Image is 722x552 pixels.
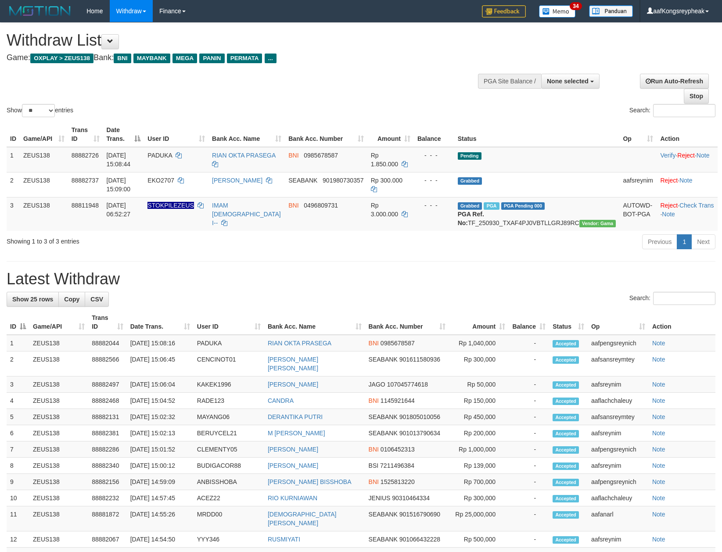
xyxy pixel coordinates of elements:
[88,441,127,458] td: 88882286
[147,177,174,184] span: EKO2707
[7,233,294,246] div: Showing 1 to 3 of 3 entries
[88,310,127,335] th: Trans ID: activate to sort column ascending
[509,490,549,506] td: -
[553,356,579,364] span: Accepted
[369,381,385,388] span: JAGO
[29,531,88,548] td: ZEUS138
[7,32,473,49] h1: Withdraw List
[589,5,633,17] img: panduan.png
[553,511,579,519] span: Accepted
[268,340,331,347] a: RIAN OKTA PRASEGA
[553,430,579,437] span: Accepted
[509,458,549,474] td: -
[288,202,298,209] span: BNI
[208,122,285,147] th: Bank Acc. Name: activate to sort column ascending
[88,409,127,425] td: 88882131
[88,506,127,531] td: 88881872
[509,310,549,335] th: Balance: activate to sort column ascending
[58,292,85,307] a: Copy
[588,376,649,393] td: aafsreynim
[369,430,398,437] span: SEABANK
[22,104,55,117] select: Showentries
[268,536,300,543] a: RUSMIYATI
[20,147,68,172] td: ZEUS138
[677,152,695,159] a: Reject
[652,478,665,485] a: Note
[588,351,649,376] td: aafsansreymtey
[7,376,29,393] td: 3
[88,335,127,351] td: 88882044
[629,104,715,117] label: Search:
[29,376,88,393] td: ZEUS138
[458,152,481,160] span: Pending
[381,340,415,347] span: Copy 0985678587 to clipboard
[501,202,545,210] span: PGA Pending
[449,335,509,351] td: Rp 1,040,000
[147,202,194,209] span: Nama rekening ada tanda titik/strip, harap diedit
[144,122,208,147] th: User ID: activate to sort column ascending
[652,340,665,347] a: Note
[369,536,398,543] span: SEABANK
[194,310,264,335] th: User ID: activate to sort column ascending
[72,177,99,184] span: 88882737
[7,441,29,458] td: 7
[88,351,127,376] td: 88882566
[88,474,127,490] td: 88882156
[387,381,428,388] span: Copy 107045774618 to clipboard
[381,446,415,453] span: Copy 0106452313 to clipboard
[588,425,649,441] td: aafsreynim
[652,536,665,543] a: Note
[304,152,338,159] span: Copy 0985678587 to clipboard
[509,393,549,409] td: -
[588,474,649,490] td: aafpengsreynich
[127,409,194,425] td: [DATE] 15:02:32
[417,201,451,210] div: - - -
[553,446,579,454] span: Accepted
[588,393,649,409] td: aaflachchaleuy
[509,335,549,351] td: -
[417,151,451,160] div: - - -
[553,479,579,486] span: Accepted
[7,531,29,548] td: 12
[449,474,509,490] td: Rp 700,000
[172,54,198,63] span: MEGA
[7,4,73,18] img: MOTION_logo.png
[547,78,589,85] span: None selected
[194,393,264,409] td: RADE123
[88,531,127,548] td: 88882067
[133,54,170,63] span: MAYBANK
[380,462,414,469] span: Copy 7211496384 to clipboard
[371,152,398,168] span: Rp 1.850.000
[553,495,579,502] span: Accepted
[107,152,131,168] span: [DATE] 15:08:44
[127,531,194,548] td: [DATE] 14:54:50
[7,393,29,409] td: 4
[88,393,127,409] td: 88882468
[268,430,325,437] a: M [PERSON_NAME]
[553,340,579,348] span: Accepted
[7,270,715,288] h1: Latest Withdraw
[660,152,675,159] a: Verify
[127,441,194,458] td: [DATE] 15:01:52
[29,310,88,335] th: Game/API: activate to sort column ascending
[194,335,264,351] td: PADUKA
[458,177,482,185] span: Grabbed
[7,104,73,117] label: Show entries
[7,506,29,531] td: 11
[679,177,693,184] a: Note
[588,441,649,458] td: aafpengsreynich
[553,536,579,544] span: Accepted
[304,202,338,209] span: Copy 0496809731 to clipboard
[679,202,714,209] a: Check Trans
[381,478,415,485] span: Copy 1525813220 to clipboard
[72,202,99,209] span: 88811948
[449,490,509,506] td: Rp 300,000
[652,413,665,420] a: Note
[553,414,579,421] span: Accepted
[20,172,68,197] td: ZEUS138
[458,202,482,210] span: Grabbed
[399,356,440,363] span: Copy 901611580936 to clipboard
[7,310,29,335] th: ID: activate to sort column descending
[194,409,264,425] td: MAYANG06
[268,495,317,502] a: RIO KURNIAWAN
